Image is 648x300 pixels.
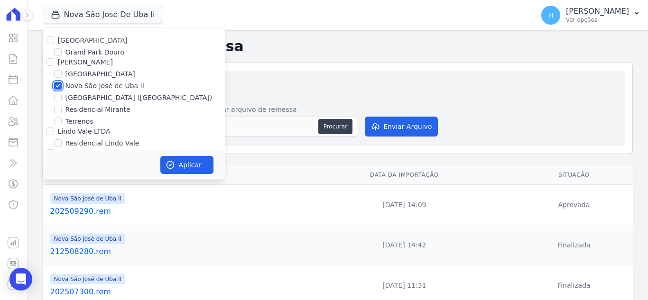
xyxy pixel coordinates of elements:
button: Enviar Arquivo [365,117,438,136]
button: Nova São José De Uba Ii [43,6,163,24]
td: Aprovada [515,185,633,225]
div: Open Intercom Messenger [9,268,32,291]
td: [DATE] 14:09 [294,185,515,225]
button: H [PERSON_NAME] Ver opções [534,2,648,28]
label: [GEOGRAPHIC_DATA] [58,36,128,44]
label: RDR Engenharia [58,149,112,157]
label: [GEOGRAPHIC_DATA] ([GEOGRAPHIC_DATA]) [65,93,213,103]
a: 202507300.rem [50,286,290,298]
label: Lindo Vale LTDA [58,127,111,135]
p: Ver opções [566,16,629,24]
h2: Importar nova remessa [58,78,617,91]
th: Situação [515,165,633,185]
label: [PERSON_NAME] [58,58,113,66]
label: [GEOGRAPHIC_DATA] [65,69,135,79]
span: Nova São José de Uba II [50,274,126,284]
p: [PERSON_NAME] [566,7,629,16]
label: Residencial Lindo Vale [65,138,139,148]
label: Terrenos [65,117,93,127]
button: Aplicar [160,156,213,174]
label: Residencial Mirante [65,105,130,115]
button: Procurar [318,119,352,134]
label: Nova São José de Uba II [65,81,144,91]
span: Nova São José de Uba II [50,234,126,244]
a: 212508280.rem [50,246,290,257]
a: 202509290.rem [50,206,290,217]
td: Finalizada [515,225,633,265]
td: [DATE] 14:42 [294,225,515,265]
label: Anexar arquivo de remessa [205,105,357,115]
th: Data da Importação [294,165,515,185]
label: Grand Park Douro [65,47,124,57]
span: Nova São José de Uba II [50,193,126,204]
h2: Importações de Remessa [43,38,633,55]
span: H [548,12,554,18]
